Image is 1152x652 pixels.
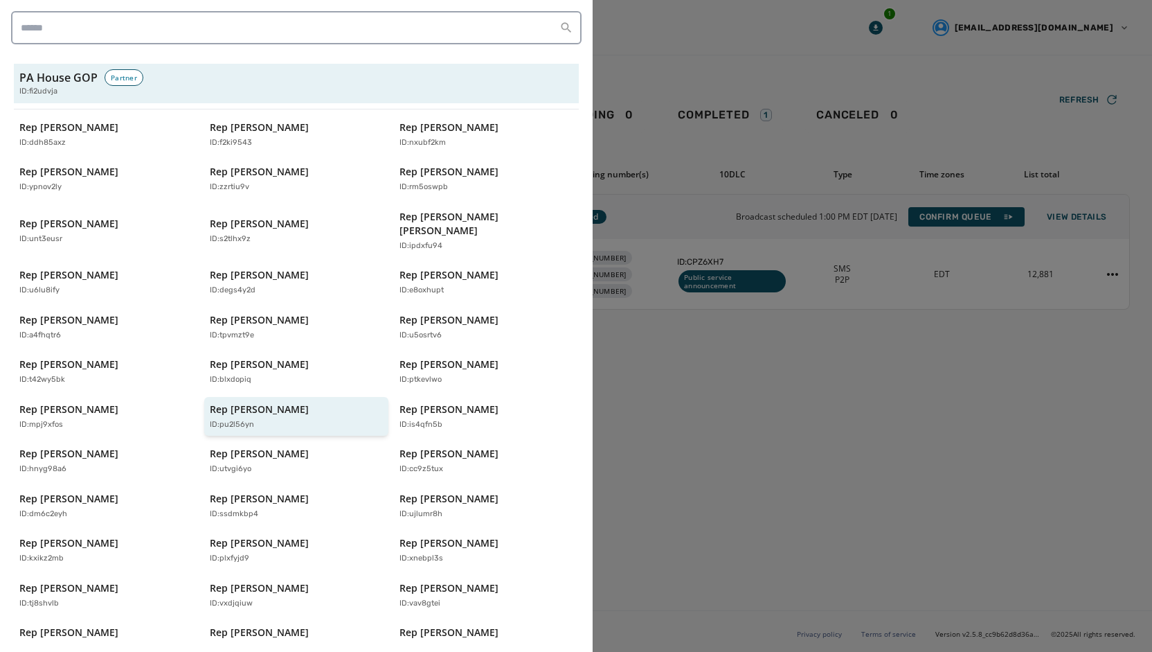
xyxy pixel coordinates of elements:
[105,69,143,86] div: Partner
[14,204,199,258] button: Rep [PERSON_NAME]ID:unt3eusr
[14,159,199,199] button: Rep [PERSON_NAME]ID:ypnov2ly
[399,268,498,282] p: Rep [PERSON_NAME]
[14,531,199,570] button: Rep [PERSON_NAME]ID:kxikz2mb
[19,234,62,245] p: ID: unt3eusr
[19,581,118,595] p: Rep [PERSON_NAME]
[210,121,309,134] p: Rep [PERSON_NAME]
[394,308,579,347] button: Rep [PERSON_NAME]ID:u5osrtv6
[204,441,389,481] button: Rep [PERSON_NAME]ID:utvgi6yo
[399,492,498,506] p: Rep [PERSON_NAME]
[204,115,389,155] button: Rep [PERSON_NAME]ID:f2ki9543
[210,165,309,179] p: Rep [PERSON_NAME]
[210,285,255,297] p: ID: degs4y2d
[19,69,98,86] h3: PA House GOP
[19,217,118,231] p: Rep [PERSON_NAME]
[399,137,446,149] p: ID: nxubf2km
[210,581,309,595] p: Rep [PERSON_NAME]
[399,374,442,386] p: ID: ptkevlwo
[394,441,579,481] button: Rep [PERSON_NAME]ID:cc9z5tux
[394,531,579,570] button: Rep [PERSON_NAME]ID:xnebpl3s
[210,419,254,431] p: ID: pu2l56yn
[204,352,389,391] button: Rep [PERSON_NAME]ID:blxdopiq
[399,598,440,610] p: ID: vav8gtei
[19,419,63,431] p: ID: mpj9xfos
[394,115,579,155] button: Rep [PERSON_NAME]ID:nxubf2km
[210,492,309,506] p: Rep [PERSON_NAME]
[14,397,199,437] button: Rep [PERSON_NAME]ID:mpj9xfos
[19,374,65,386] p: ID: t42wy5bk
[19,447,118,461] p: Rep [PERSON_NAME]
[210,536,309,550] p: Rep [PERSON_NAME]
[19,598,59,610] p: ID: tj8shvlb
[19,492,118,506] p: Rep [PERSON_NAME]
[399,447,498,461] p: Rep [PERSON_NAME]
[19,536,118,550] p: Rep [PERSON_NAME]
[19,464,66,475] p: ID: hnyg98a6
[204,308,389,347] button: Rep [PERSON_NAME]ID:tpvmzt9e
[204,397,389,437] button: Rep [PERSON_NAME]ID:pu2l56yn
[210,464,251,475] p: ID: utvgi6yo
[399,626,498,640] p: Rep [PERSON_NAME]
[204,576,389,615] button: Rep [PERSON_NAME]ID:vxdjqiuw
[14,64,579,103] button: PA House GOPPartnerID:fi2udvja
[210,358,309,371] p: Rep [PERSON_NAME]
[210,234,251,245] p: ID: s2tlhx9z
[399,403,498,416] p: Rep [PERSON_NAME]
[19,403,118,416] p: Rep [PERSON_NAME]
[399,313,498,327] p: Rep [PERSON_NAME]
[14,352,199,391] button: Rep [PERSON_NAME]ID:t42wy5bk
[210,509,258,520] p: ID: ssdmkbp4
[210,374,251,386] p: ID: blxdopiq
[210,403,309,416] p: Rep [PERSON_NAME]
[19,509,67,520] p: ID: dm6c2eyh
[210,598,253,610] p: ID: vxdjqiuw
[14,263,199,302] button: Rep [PERSON_NAME]ID:u6lu8ify
[394,159,579,199] button: Rep [PERSON_NAME]ID:rm5oswpb
[19,165,118,179] p: Rep [PERSON_NAME]
[399,121,498,134] p: Rep [PERSON_NAME]
[19,553,64,565] p: ID: kxikz2mb
[19,268,118,282] p: Rep [PERSON_NAME]
[210,268,309,282] p: Rep [PERSON_NAME]
[19,626,118,640] p: Rep [PERSON_NAME]
[210,313,309,327] p: Rep [PERSON_NAME]
[14,441,199,481] button: Rep [PERSON_NAME]ID:hnyg98a6
[204,531,389,570] button: Rep [PERSON_NAME]ID:plxfyjd9
[204,486,389,526] button: Rep [PERSON_NAME]ID:ssdmkbp4
[399,165,498,179] p: Rep [PERSON_NAME]
[210,553,249,565] p: ID: plxfyjd9
[19,86,57,98] span: ID: fi2udvja
[399,509,442,520] p: ID: ujlumr8h
[14,486,199,526] button: Rep [PERSON_NAME]ID:dm6c2eyh
[399,536,498,550] p: Rep [PERSON_NAME]
[399,419,442,431] p: ID: is4qfn5b
[399,210,559,238] p: Rep [PERSON_NAME] [PERSON_NAME]
[399,358,498,371] p: Rep [PERSON_NAME]
[19,358,118,371] p: Rep [PERSON_NAME]
[19,137,66,149] p: ID: ddh85axz
[14,115,199,155] button: Rep [PERSON_NAME]ID:ddh85axz
[14,576,199,615] button: Rep [PERSON_NAME]ID:tj8shvlb
[14,308,199,347] button: Rep [PERSON_NAME]ID:a4fhqtr6
[394,486,579,526] button: Rep [PERSON_NAME]ID:ujlumr8h
[399,581,498,595] p: Rep [PERSON_NAME]
[204,263,389,302] button: Rep [PERSON_NAME]ID:degs4y2d
[399,285,444,297] p: ID: e8oxhupt
[19,182,62,193] p: ID: ypnov2ly
[399,464,443,475] p: ID: cc9z5tux
[399,240,442,252] p: ID: ipdxfu94
[210,217,309,231] p: Rep [PERSON_NAME]
[210,182,249,193] p: ID: zzrtiu9v
[19,121,118,134] p: Rep [PERSON_NAME]
[210,447,309,461] p: Rep [PERSON_NAME]
[394,263,579,302] button: Rep [PERSON_NAME]ID:e8oxhupt
[394,397,579,437] button: Rep [PERSON_NAME]ID:is4qfn5b
[399,330,442,342] p: ID: u5osrtv6
[204,159,389,199] button: Rep [PERSON_NAME]ID:zzrtiu9v
[399,182,448,193] p: ID: rm5oswpb
[19,313,118,327] p: Rep [PERSON_NAME]
[399,553,443,565] p: ID: xnebpl3s
[210,137,252,149] p: ID: f2ki9543
[19,285,60,297] p: ID: u6lu8ify
[19,330,61,342] p: ID: a4fhqtr6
